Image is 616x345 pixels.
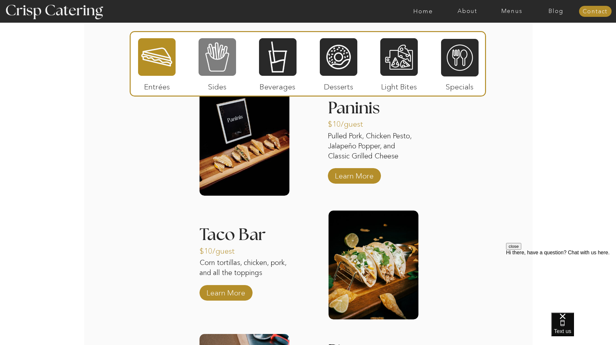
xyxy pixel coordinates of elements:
[438,76,481,95] p: Specials
[196,76,239,95] p: Sides
[204,282,247,301] a: Learn More
[445,8,490,15] a: About
[401,8,445,15] a: Home
[200,226,289,235] h3: Taco Bar
[200,240,243,259] p: $10/guest
[551,313,616,345] iframe: podium webchat widget bubble
[317,76,360,95] p: Desserts
[200,258,289,289] p: Corn tortillas, chicken, pork, and all the toppings
[328,113,371,132] p: $10/guest
[506,243,616,321] iframe: podium webchat widget prompt
[534,8,578,15] a: Blog
[378,76,421,95] p: Light Bites
[328,100,418,121] h3: Paninis
[135,76,178,95] p: Entrées
[328,131,418,162] p: Pulled Pork, Chicken Pesto, Jalapeño Popper, and Classic Grilled Cheese
[579,8,611,15] a: Contact
[256,76,299,95] p: Beverages
[490,8,534,15] a: Menus
[333,165,376,184] a: Learn More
